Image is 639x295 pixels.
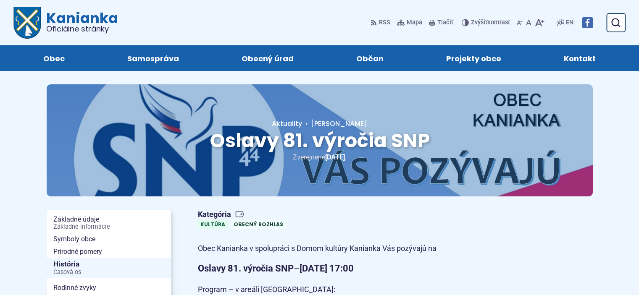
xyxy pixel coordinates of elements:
[47,282,171,294] a: Rodinné zvyky
[13,7,118,39] a: Logo Kanianka, prejsť na domovskú stránku.
[198,261,496,276] p: –
[471,19,510,26] span: kontrast
[272,119,302,128] a: Aktuality
[198,242,496,255] p: Obec Kanianka v spolupráci s Domom kultúry Kanianka Vás pozývajú na
[446,45,501,71] span: Projekty obce
[407,18,422,28] span: Mapa
[13,7,41,39] img: Prejsť na domovskú stránku
[43,45,65,71] span: Obec
[218,45,316,71] a: Obecný úrad
[53,233,164,245] span: Symboly obce
[210,127,430,154] span: Oslavy 81. výročia SNP
[47,213,171,233] a: Základné údajeZákladné informácie
[53,258,164,278] span: História
[53,224,164,230] span: Základné informácie
[231,220,286,229] a: Obecný rozhlas
[566,18,573,28] span: EN
[198,220,228,229] a: Kultúra
[325,153,345,161] span: [DATE]
[311,119,367,128] span: [PERSON_NAME]
[437,19,453,26] span: Tlačiť
[47,258,171,278] a: HistóriaČasová os
[20,45,87,71] a: Obec
[395,14,424,31] a: Mapa
[471,19,487,26] span: Zvýšiť
[423,45,524,71] a: Projekty obce
[371,14,392,31] a: RSS
[53,269,164,276] span: Časová os
[74,151,566,163] p: Zverejnené .
[127,45,179,71] span: Samospráva
[524,14,533,31] button: Nastaviť pôvodnú veľkosť písma
[300,263,354,274] strong: [DATE] 17:00
[356,45,384,71] span: Občan
[242,45,294,71] span: Obecný úrad
[564,18,575,28] a: EN
[47,245,171,258] a: Prírodné pomery
[541,45,619,71] a: Kontakt
[334,45,407,71] a: Občan
[53,282,164,294] span: Rodinné zvyky
[47,233,171,245] a: Symboly obce
[533,14,546,31] button: Zväčšiť veľkosť písma
[379,18,390,28] span: RSS
[515,14,524,31] button: Zmenšiť veľkosť písma
[302,119,367,128] a: [PERSON_NAME]
[462,14,512,31] button: Zvýšiťkontrast
[46,25,118,33] span: Oficiálne stránky
[41,11,118,33] span: Kanianka
[104,45,202,71] a: Samospráva
[427,14,455,31] button: Tlačiť
[53,245,164,258] span: Prírodné pomery
[53,213,164,233] span: Základné údaje
[582,17,593,28] img: Prejsť na Facebook stránku
[198,263,294,274] strong: Oslavy 81. výročia SNP
[198,210,289,219] span: Kategória
[564,45,596,71] span: Kontakt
